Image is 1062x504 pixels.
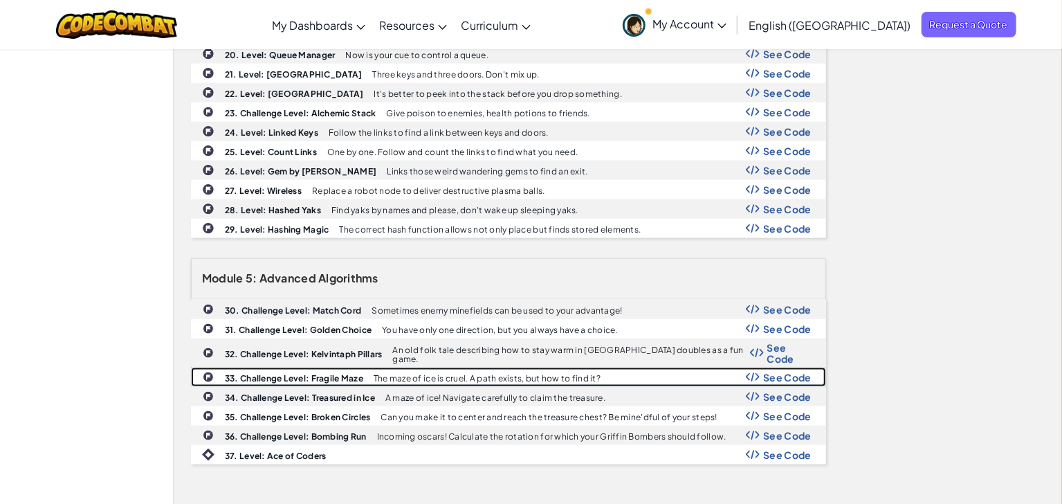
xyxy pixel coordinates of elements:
[191,339,826,368] a: 32. Challenge Level: Kelvintaph Pillars An old folk tale describing how to stay warm in [GEOGRAPH...
[767,342,812,364] span: See Code
[191,426,826,445] a: 36. Challenge Level: Bombing Run Incoming oscars! Calculate the rotation for which your Griffin B...
[225,305,361,316] b: 30. Challenge Level: Match Cord
[373,70,540,79] p: Three keys and three doors. Don't mix up.
[203,391,214,402] img: IconChallengeLevel.svg
[393,345,750,363] p: An old folk tale describing how to stay warm in [GEOGRAPHIC_DATA] doubles as a fun game.
[225,127,318,138] b: 24. Level: Linked Keys
[746,224,760,233] img: Show Code Logo
[56,10,177,39] img: CodeCombat logo
[259,271,378,285] span: Advanced Algorithms
[202,48,214,60] img: IconChallengeLevel.svg
[763,304,812,315] span: See Code
[922,12,1016,37] a: Request a Quote
[225,349,383,359] b: 32. Challenge Level: Kelvintaph Pillars
[329,128,549,137] p: Follow the links to find a link between keys and doors.
[331,206,578,215] p: Find yaks by names and please, don't wake up sleeping yaks.
[339,225,641,234] p: The correct hash function allows not only place but finds stored elements.
[763,430,812,441] span: See Code
[203,372,214,383] img: IconChallengeLevel.svg
[379,18,434,33] span: Resources
[763,391,812,402] span: See Code
[191,122,826,141] a: 24. Level: Linked Keys Follow the links to find a link between keys and doors. Show Code Logo See...
[382,325,618,334] p: You have only one direction, but you always have a choice.
[225,166,376,177] b: 26. Level: Gem by [PERSON_NAME]
[750,348,764,358] img: Show Code Logo
[225,69,363,80] b: 21. Level: [GEOGRAPHIC_DATA]
[652,17,726,31] span: My Account
[203,348,214,359] img: IconChallengeLevel.svg
[763,223,812,234] span: See Code
[763,449,812,460] span: See Code
[386,109,590,118] p: Give poison to enemies, health potions to friends.
[623,14,646,37] img: avatar
[225,393,375,403] b: 34. Challenge Level: Treasured in Ice
[202,203,214,215] img: IconChallengeLevel.svg
[225,108,376,118] b: 23. Challenge Level: Alchemic Stack
[746,392,760,402] img: Show Code Logo
[191,319,826,339] a: 31. Challenge Level: Golden Choice You have only one direction, but you always have a choice. Sho...
[763,145,812,156] span: See Code
[374,89,622,98] p: It's better to peek into the stack before you drop something.
[191,44,826,64] a: 20. Level: Queue Manager Now is your cue to control a queue. Show Code Logo See Code
[372,306,622,315] p: Sometimes enemy minefields can be used to your advantage!
[742,6,918,44] a: English ([GEOGRAPHIC_DATA])
[191,83,826,102] a: 22. Level: [GEOGRAPHIC_DATA] It's better to peek into the stack before you drop something. Show C...
[203,323,214,334] img: IconChallengeLevel.svg
[327,147,578,156] p: One by one. Follow and count the links to find what you need.
[202,271,244,285] span: Module
[225,224,329,235] b: 29. Level: Hashing Magic
[191,64,826,83] a: 21. Level: [GEOGRAPHIC_DATA] Three keys and three doors. Don't mix up. Show Code Logo See Code
[225,373,363,384] b: 33. Challenge Level: Fragile Maze
[225,325,372,335] b: 31. Challenge Level: Golden Choice
[202,67,214,80] img: IconChallengeLevel.svg
[374,374,601,383] p: The maze of ice is cruel. A path exists, but how to find it?
[202,164,214,177] img: IconChallengeLevel.svg
[272,18,353,33] span: My Dashboards
[763,87,812,98] span: See Code
[746,88,760,98] img: Show Code Logo
[225,186,302,196] b: 27. Level: Wireless
[246,271,257,285] span: 5:
[746,49,760,59] img: Show Code Logo
[746,165,760,175] img: Show Code Logo
[191,219,826,238] a: 29. Level: Hashing Magic The correct hash function allows not only place but finds stored element...
[191,199,826,219] a: 28. Level: Hashed Yaks Find yaks by names and please, don't wake up sleeping yaks. Show Code Logo...
[763,107,812,118] span: See Code
[372,6,454,44] a: Resources
[225,50,335,60] b: 20. Level: Queue Manager
[225,412,370,422] b: 35. Challenge Level: Broken Circles
[225,431,367,442] b: 36. Challenge Level: Bombing Run
[746,450,760,460] img: Show Code Logo
[191,300,826,319] a: 30. Challenge Level: Match Cord Sometimes enemy minefields can be used to your advantage! Show Co...
[225,89,364,99] b: 22. Level: [GEOGRAPHIC_DATA]
[746,324,760,334] img: Show Code Logo
[225,147,317,157] b: 25. Level: Count Links
[377,432,726,441] p: Incoming oscars! Calculate the rotation for which your Griffin Bombers should follow.
[191,102,826,122] a: 23. Challenge Level: Alchemic Stack Give poison to enemies, health potions to friends. Show Code ...
[225,451,326,461] b: 37. Level: Ace of Coders
[265,6,372,44] a: My Dashboards
[202,222,214,235] img: IconChallengeLevel.svg
[749,18,911,33] span: English ([GEOGRAPHIC_DATA])
[202,449,214,461] img: IconIntro.svg
[191,161,826,180] a: 26. Level: Gem by [PERSON_NAME] Links those weird wandering gems to find an exit. Show Code Logo ...
[763,68,812,79] span: See Code
[746,372,760,382] img: Show Code Logo
[191,387,826,406] a: 34. Challenge Level: Treasured in Ice A maze of ice! Navigate carefully to claim the treasure. Sh...
[191,406,826,426] a: 35. Challenge Level: Broken Circles Can you make it to center and reach the treasure chest? Be mi...
[381,413,717,422] p: Can you make it to center and reach the treasure chest? Be mine'dful of your steps!
[191,368,826,387] a: 33. Challenge Level: Fragile Maze The maze of ice is cruel. A path exists, but how to find it? Sh...
[763,372,812,383] span: See Code
[191,180,826,199] a: 27. Level: Wireless Replace a robot node to deliver destructive plasma balls. Show Code Logo See ...
[454,6,538,44] a: Curriculum
[746,431,760,440] img: Show Code Logo
[202,125,214,138] img: IconChallengeLevel.svg
[191,445,826,465] a: 37. Level: Ace of Coders Show Code Logo See Code
[345,51,488,60] p: Now is your cue to control a queue.
[746,411,760,421] img: Show Code Logo
[763,48,812,60] span: See Code
[746,305,760,314] img: Show Code Logo
[385,393,605,402] p: A maze of ice! Navigate carefully to claim the treasure.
